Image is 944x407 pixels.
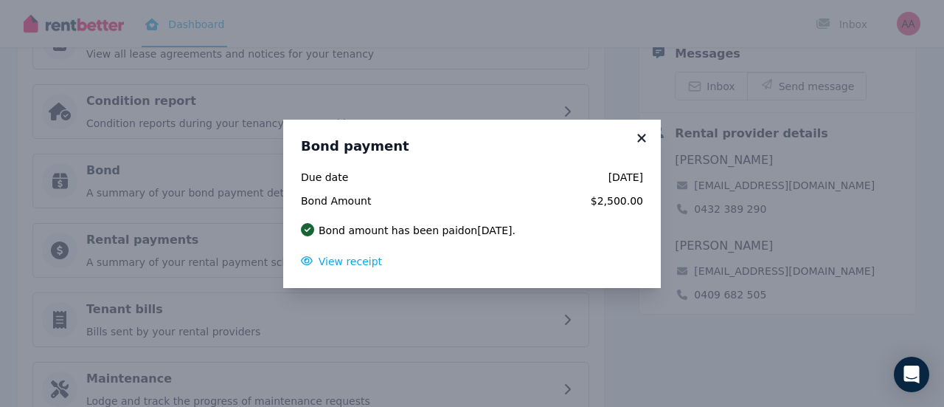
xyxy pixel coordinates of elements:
span: [DATE] [412,170,643,185]
span: Due date [301,170,403,185]
span: $2,500.00 [412,194,643,208]
span: Bond Amount [301,194,403,208]
p: Bond amount has been paid on [DATE] . [319,223,516,238]
div: Open Intercom Messenger [894,357,929,392]
button: View receipt [301,254,382,269]
h3: Bond payment [301,137,643,155]
span: View receipt [319,256,382,267]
